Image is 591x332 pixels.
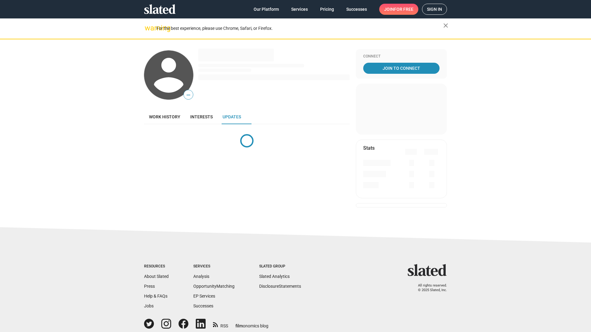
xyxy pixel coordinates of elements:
span: for free [394,4,413,15]
span: Interests [190,114,213,119]
a: filmonomics blog [235,318,268,329]
a: Sign in [422,4,447,15]
mat-icon: warning [145,24,152,32]
p: All rights reserved. © 2025 Slated, Inc. [412,283,447,292]
a: Joinfor free [379,4,418,15]
a: OpportunityMatching [193,284,235,289]
span: Join To Connect [364,63,438,74]
a: Interests [185,109,218,124]
a: Updates [218,109,246,124]
a: Slated Analytics [259,274,290,279]
a: Successes [193,303,213,308]
a: Pricing [315,4,339,15]
a: Press [144,284,155,289]
span: film [235,323,243,328]
span: Work history [149,114,180,119]
span: Updates [223,114,241,119]
a: Jobs [144,303,154,308]
a: Work history [144,109,185,124]
a: Join To Connect [363,63,440,74]
span: Pricing [320,4,334,15]
a: RSS [213,319,228,329]
div: Services [193,264,235,269]
a: Our Platform [249,4,284,15]
a: Successes [341,4,372,15]
div: Connect [363,54,440,59]
mat-icon: close [442,22,449,29]
a: Analysis [193,274,209,279]
span: — [184,91,193,99]
span: Join [384,4,413,15]
span: Sign in [427,4,442,14]
div: For the best experience, please use Chrome, Safari, or Firefox. [156,24,443,33]
a: Help & FAQs [144,294,167,298]
span: Our Platform [254,4,279,15]
a: Services [286,4,313,15]
div: Slated Group [259,264,301,269]
span: Successes [346,4,367,15]
span: Services [291,4,308,15]
a: About Slated [144,274,169,279]
a: EP Services [193,294,215,298]
div: Resources [144,264,169,269]
a: DisclosureStatements [259,284,301,289]
mat-card-title: Stats [363,145,375,151]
